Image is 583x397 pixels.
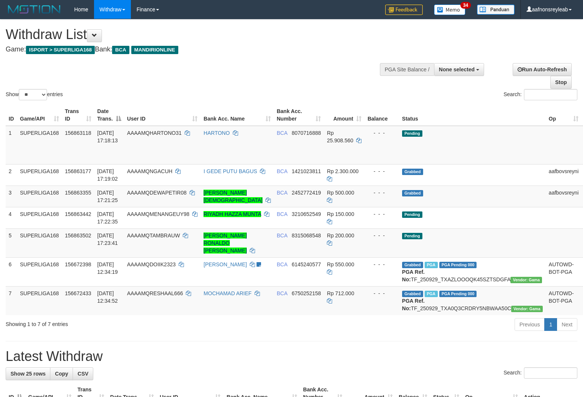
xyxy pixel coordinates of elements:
[203,168,257,174] a: I GEDE PUTU BAGUS
[550,76,572,89] a: Stop
[434,63,484,76] button: None selected
[17,286,62,315] td: SUPERLIGA168
[510,277,542,283] span: Vendor URL: https://trx31.1velocity.biz
[399,286,546,315] td: TF_250929_TXA0Q3CRDRY5NBWAA50C
[17,164,62,186] td: SUPERLIGA168
[511,306,543,312] span: Vendor URL: https://trx31.1velocity.biz
[6,367,50,380] a: Show 25 rows
[460,2,471,9] span: 34
[277,211,287,217] span: BCA
[124,104,201,126] th: User ID: activate to sort column ascending
[62,104,94,126] th: Trans ID: activate to sort column ascending
[524,367,577,379] input: Search:
[97,261,118,275] span: [DATE] 12:34:19
[127,168,173,174] span: AAAAMQNGACUH
[546,164,581,186] td: aafbovsreyni
[367,290,396,297] div: - - -
[65,190,91,196] span: 156863355
[17,228,62,257] td: SUPERLIGA168
[402,291,423,297] span: Grabbed
[17,126,62,165] td: SUPERLIGA168
[327,168,358,174] span: Rp 2.300.000
[546,186,581,207] td: aafbovsreyni
[6,207,17,228] td: 4
[402,233,422,239] span: Pending
[327,232,354,239] span: Rp 200.000
[127,290,183,296] span: AAAAMQRESHAAL666
[6,257,17,286] td: 6
[544,318,557,331] a: 1
[17,257,62,286] td: SUPERLIGA168
[17,186,62,207] td: SUPERLIGA168
[6,89,63,100] label: Show entries
[6,46,381,53] h4: Game: Bank:
[327,130,353,143] span: Rp 25.908.560
[17,104,62,126] th: Game/API: activate to sort column ascending
[6,104,17,126] th: ID
[402,130,422,137] span: Pending
[277,290,287,296] span: BCA
[504,89,577,100] label: Search:
[65,168,91,174] span: 156863177
[26,46,95,54] span: ISPORT > SUPERLIGA168
[402,298,425,311] b: PGA Ref. No:
[402,269,425,282] b: PGA Ref. No:
[364,104,399,126] th: Balance
[127,130,182,136] span: AAAAMQHARTONO31
[546,257,581,286] td: AUTOWD-BOT-PGA
[504,367,577,379] label: Search:
[291,190,321,196] span: Copy 2452772419 to clipboard
[65,290,91,296] span: 156672433
[127,211,190,217] span: AAAAMQMENANGEUY98
[546,104,581,126] th: Op: activate to sort column ascending
[131,46,178,54] span: MANDIRIONLINE
[327,211,354,217] span: Rp 150.000
[50,367,73,380] a: Copy
[546,286,581,315] td: AUTOWD-BOT-PGA
[203,190,263,203] a: [PERSON_NAME][DEMOGRAPHIC_DATA]
[477,5,515,15] img: panduan.png
[402,190,423,196] span: Grabbed
[327,290,354,296] span: Rp 712.000
[6,349,577,364] h1: Latest Withdraw
[11,371,46,377] span: Show 25 rows
[277,168,287,174] span: BCA
[277,190,287,196] span: BCA
[203,130,230,136] a: HARTONO
[97,232,118,246] span: [DATE] 17:23:41
[200,104,273,126] th: Bank Acc. Name: activate to sort column ascending
[203,232,247,254] a: [PERSON_NAME] RONALDO [PERSON_NAME]
[77,371,88,377] span: CSV
[65,232,91,239] span: 156863502
[367,232,396,239] div: - - -
[6,186,17,207] td: 3
[439,66,475,72] span: None selected
[291,168,321,174] span: Copy 1421023811 to clipboard
[291,130,321,136] span: Copy 8070716888 to clipboard
[367,129,396,137] div: - - -
[6,126,17,165] td: 1
[73,367,93,380] a: CSV
[55,371,68,377] span: Copy
[203,211,261,217] a: RIYADH HAZZA MUNTA
[65,261,91,267] span: 156672398
[439,291,477,297] span: PGA Pending
[203,261,247,267] a: [PERSON_NAME]
[367,168,396,175] div: - - -
[203,290,252,296] a: MOCHAMAD ARIEF
[274,104,324,126] th: Bank Acc. Number: activate to sort column ascending
[94,104,124,126] th: Date Trans.: activate to sort column descending
[97,290,118,304] span: [DATE] 12:34:52
[367,261,396,268] div: - - -
[65,130,91,136] span: 156863118
[6,286,17,315] td: 7
[277,261,287,267] span: BCA
[17,207,62,228] td: SUPERLIGA168
[513,63,572,76] a: Run Auto-Refresh
[97,190,118,203] span: [DATE] 17:21:25
[515,318,545,331] a: Previous
[367,210,396,218] div: - - -
[425,262,438,268] span: Marked by aafsoycanthlai
[380,63,434,76] div: PGA Site Balance /
[291,261,321,267] span: Copy 6145240577 to clipboard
